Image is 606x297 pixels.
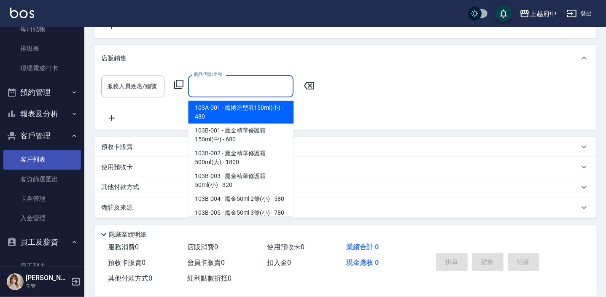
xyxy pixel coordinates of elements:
button: 員工及薪資 [3,231,81,253]
div: 店販銷售 [94,45,596,72]
span: 103B-001 - 魔金精華修護霜150ml(中) - 680 [188,124,294,146]
a: 排班表 [3,39,81,58]
div: 使用預收卡 [94,157,596,177]
span: 扣入金 0 [267,259,291,267]
span: 業績合計 0 [347,243,379,251]
div: 上越府中 [530,8,557,19]
button: save [495,5,512,22]
span: 其他付款方式 0 [108,274,152,282]
img: Person [7,273,24,290]
p: 其他付款方式 [101,183,143,192]
span: 103A-001 - 魔捲造型乳150ml(小) - 480 [188,101,294,124]
a: 現場電腦打卡 [3,59,81,78]
a: 客資篩選匯出 [3,170,81,189]
span: 紅利點數折抵 0 [188,274,232,282]
span: 服務消費 0 [108,243,139,251]
p: 主管 [26,282,69,290]
span: 103B-004 - 魔金50ml 2條(小) - 580 [188,192,294,206]
div: 預收卡販賣 [94,137,596,157]
label: 商品代號/名稱 [194,71,222,78]
a: 入金管理 [3,208,81,228]
img: Logo [10,8,34,18]
a: 員工列表 [3,256,81,276]
span: 預收卡販賣 0 [108,259,145,267]
button: 客戶管理 [3,125,81,147]
span: 103B-003 - 魔金精華修護霜50ml(小) - 320 [188,169,294,192]
div: 其他付款方式 [94,177,596,197]
button: 預約管理 [3,81,81,103]
p: 備註及來源 [101,203,133,212]
span: 店販消費 0 [188,243,218,251]
button: 報表及分析 [3,103,81,125]
span: 103B-005 - 魔金50ml 3條(小) - 780 [188,206,294,220]
a: 客戶列表 [3,150,81,169]
p: 店販銷售 [101,54,127,63]
a: 卡券管理 [3,189,81,208]
span: 會員卡販賣 0 [188,259,225,267]
h5: [PERSON_NAME] [26,274,69,282]
button: 上越府中 [516,5,560,22]
button: 登出 [563,6,596,22]
p: 使用預收卡 [101,163,133,172]
span: 使用預收卡 0 [267,243,304,251]
span: 現金應收 0 [347,259,379,267]
span: 103B-002 - 魔金精華修護霜500ml(大) - 1800 [188,146,294,169]
a: 每日結帳 [3,19,81,39]
p: 預收卡販賣 [101,143,133,151]
p: 隱藏業績明細 [109,230,147,239]
div: 備註及來源 [94,197,596,218]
